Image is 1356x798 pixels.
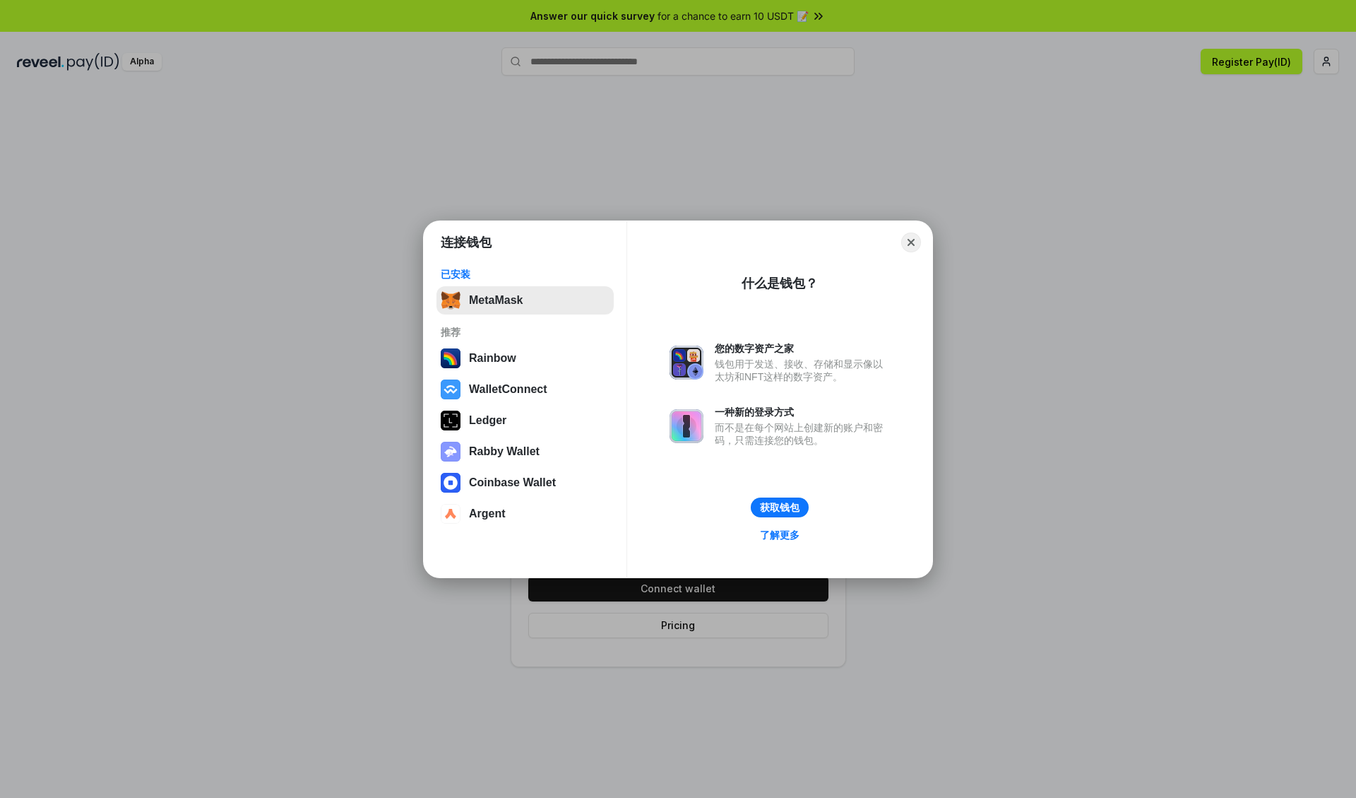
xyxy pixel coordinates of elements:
[441,411,460,430] img: svg+xml,%3Csvg%20xmlns%3D%22http%3A%2F%2Fwww.w3.org%2F2000%2Fsvg%22%20width%3D%2228%22%20height%3...
[441,504,460,524] img: svg+xml,%3Csvg%20width%3D%2228%22%20height%3D%2228%22%20viewBox%3D%220%200%2028%2028%22%20fill%3D...
[441,473,460,493] img: svg+xml,%3Csvg%20width%3D%2228%22%20height%3D%2228%22%20viewBox%3D%220%200%2028%2028%22%20fill%3D...
[436,286,614,315] button: MetaMask
[670,409,703,443] img: svg+xml,%3Csvg%20xmlns%3D%22http%3A%2F%2Fwww.w3.org%2F2000%2Fsvg%22%20fill%3D%22none%22%20viewBox...
[715,358,890,383] div: 钱包用于发送、接收、存储和显示像以太坊和NFT这样的数字资产。
[751,498,809,517] button: 获取钱包
[441,268,609,281] div: 已安装
[436,344,614,372] button: Rainbow
[469,414,506,427] div: Ledger
[715,406,890,418] div: 一种新的登录方式
[441,442,460,462] img: svg+xml,%3Csvg%20xmlns%3D%22http%3A%2F%2Fwww.w3.org%2F2000%2Fsvg%22%20fill%3D%22none%22%20viewBox...
[715,421,890,447] div: 而不是在每个网站上创建新的账户和密码，只需连接您的钱包。
[901,233,921,252] button: Close
[760,501,799,514] div: 获取钱包
[760,529,799,541] div: 了解更多
[441,326,609,339] div: 推荐
[469,476,556,489] div: Coinbase Wallet
[469,507,506,520] div: Argent
[441,380,460,399] img: svg+xml,%3Csvg%20width%3D%2228%22%20height%3D%2228%22%20viewBox%3D%220%200%2028%2028%22%20fill%3D...
[469,445,540,458] div: Rabby Wallet
[469,383,547,396] div: WalletConnect
[436,406,614,435] button: Ledger
[436,500,614,528] button: Argent
[670,346,703,380] img: svg+xml,%3Csvg%20xmlns%3D%22http%3A%2F%2Fwww.w3.org%2F2000%2Fsvg%22%20fill%3D%22none%22%20viewBox...
[751,526,808,544] a: 了解更多
[441,348,460,368] img: svg+xml,%3Csvg%20width%3D%22120%22%20height%3D%22120%22%20viewBox%3D%220%200%20120%20120%22%20fil...
[436,438,614,466] button: Rabby Wallet
[469,294,523,307] div: MetaMask
[469,352,516,365] div: Rainbow
[436,469,614,497] button: Coinbase Wallet
[441,291,460,310] img: svg+xml,%3Csvg%20fill%3D%22none%22%20height%3D%2233%22%20viewBox%3D%220%200%2035%2033%22%20width%...
[715,342,890,355] div: 您的数字资产之家
[441,234,492,251] h1: 连接钱包
[742,275,818,292] div: 什么是钱包？
[436,375,614,404] button: WalletConnect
